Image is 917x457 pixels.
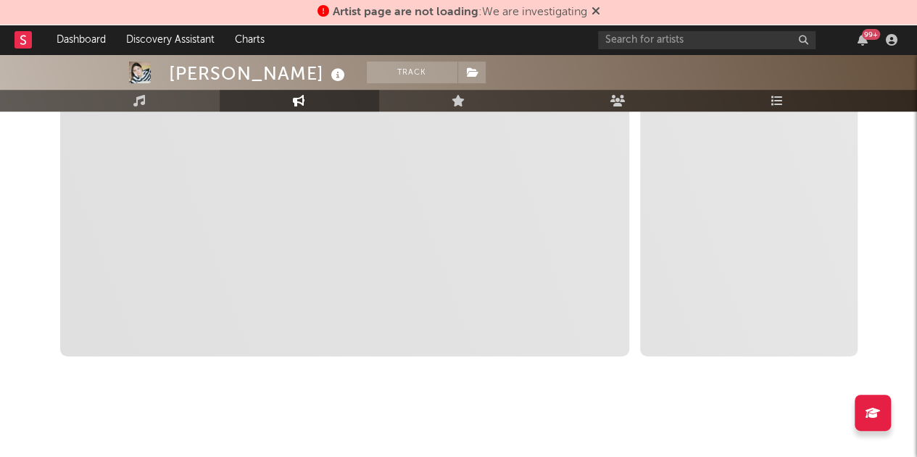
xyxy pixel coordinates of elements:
[225,25,275,54] a: Charts
[333,7,478,18] span: Artist page are not loading
[858,34,868,46] button: 99+
[862,29,880,40] div: 99 +
[592,7,600,18] span: Dismiss
[169,62,349,85] div: [PERSON_NAME]
[333,7,587,18] span: : We are investigating
[116,25,225,54] a: Discovery Assistant
[367,62,457,83] button: Track
[598,31,816,49] input: Search for artists
[46,25,116,54] a: Dashboard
